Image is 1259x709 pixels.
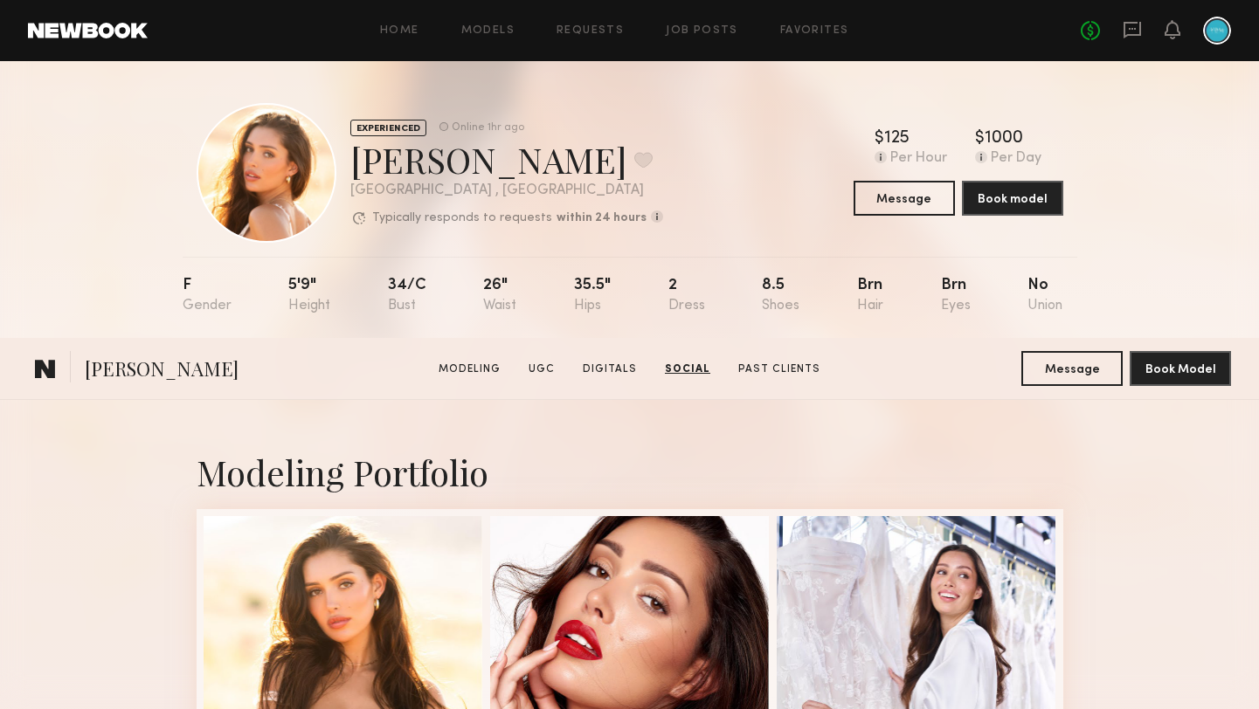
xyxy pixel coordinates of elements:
[985,130,1023,148] div: 1000
[557,25,624,37] a: Requests
[288,278,330,313] div: 5'9"
[461,25,515,37] a: Models
[731,361,827,377] a: Past Clients
[522,361,562,377] a: UGC
[350,136,663,182] div: [PERSON_NAME]
[388,278,426,313] div: 34/c
[452,122,524,134] div: Online 1hr ago
[890,151,947,167] div: Per Hour
[1027,278,1062,313] div: No
[557,212,647,224] b: within 24 hours
[1130,361,1231,375] a: Book Model
[884,130,910,148] div: 125
[962,181,1063,216] button: Book model
[576,361,644,377] a: Digitals
[1130,351,1231,386] button: Book Model
[658,361,717,377] a: Social
[574,278,611,313] div: 35.5"
[1021,351,1123,386] button: Message
[85,355,239,386] span: [PERSON_NAME]
[875,130,884,148] div: $
[183,278,232,313] div: F
[857,278,883,313] div: Brn
[380,25,419,37] a: Home
[975,130,985,148] div: $
[483,278,516,313] div: 26"
[666,25,738,37] a: Job Posts
[854,181,955,216] button: Message
[432,361,508,377] a: Modeling
[668,278,705,313] div: 2
[780,25,849,37] a: Favorites
[197,449,1063,495] div: Modeling Portfolio
[941,278,971,313] div: Brn
[762,278,799,313] div: 8.5
[350,120,426,136] div: EXPERIENCED
[991,151,1041,167] div: Per Day
[350,183,663,198] div: [GEOGRAPHIC_DATA] , [GEOGRAPHIC_DATA]
[372,212,552,224] p: Typically responds to requests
